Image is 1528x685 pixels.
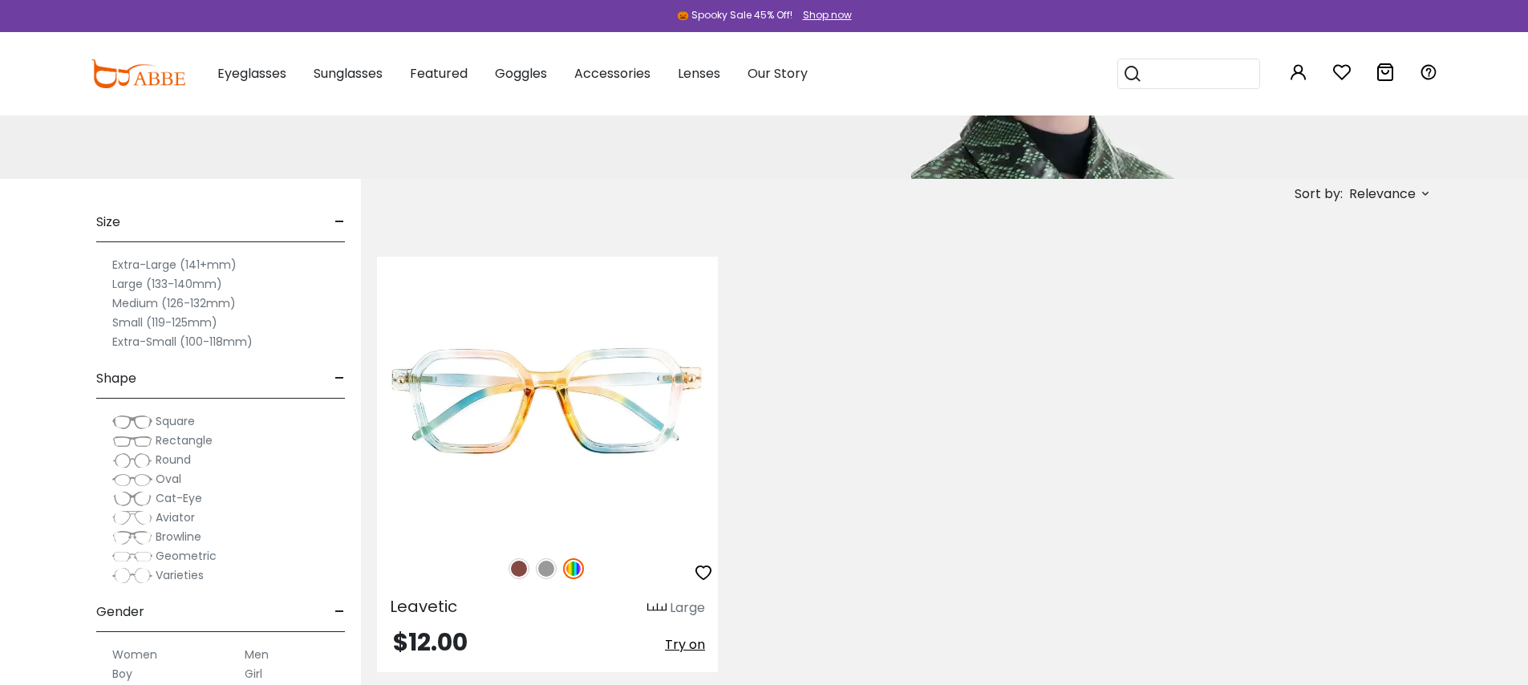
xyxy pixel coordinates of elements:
span: Our Story [748,64,808,83]
label: Medium (126-132mm) [112,294,236,313]
img: Browline.png [112,529,152,545]
span: Try on [665,635,705,654]
span: Square [156,413,195,429]
img: Gray [536,558,557,579]
img: abbeglasses.com [91,59,185,88]
span: Leavetic [390,595,457,618]
img: Aviator.png [112,510,152,526]
span: Accessories [574,64,651,83]
img: Multicolor [563,558,584,579]
span: Varieties [156,567,204,583]
span: Geometric [156,548,217,564]
span: - [334,203,345,241]
label: Extra-Small (100-118mm) [112,332,253,351]
span: Goggles [495,64,547,83]
button: Try on [665,630,705,659]
span: Eyeglasses [217,64,286,83]
span: Size [96,203,120,241]
span: Round [156,452,191,468]
img: Oval.png [112,472,152,488]
span: Sunglasses [314,64,383,83]
label: Small (119-125mm) [112,313,217,332]
label: Girl [245,664,262,683]
img: Geometric.png [112,549,152,565]
span: Browline [156,529,201,545]
div: Large [670,598,705,618]
img: Round.png [112,452,152,468]
img: Varieties.png [112,567,152,584]
span: Gender [96,593,144,631]
span: Relevance [1349,180,1416,209]
span: Aviator [156,509,195,525]
span: Oval [156,471,181,487]
img: Multicolor Leavetic - Plastic ,Universal Bridge Fit [377,257,718,541]
span: $12.00 [393,625,468,659]
span: Lenses [678,64,720,83]
span: Rectangle [156,432,213,448]
span: Cat-Eye [156,490,202,506]
label: Boy [112,664,132,683]
label: Men [245,645,269,664]
img: size ruler [647,602,667,614]
a: Shop now [795,8,852,22]
img: Cat-Eye.png [112,491,152,507]
label: Extra-Large (141+mm) [112,255,237,274]
label: Large (133-140mm) [112,274,222,294]
span: Shape [96,359,136,398]
img: Rectangle.png [112,433,152,449]
div: Shop now [803,8,852,22]
span: - [334,359,345,398]
span: Sort by: [1295,184,1343,203]
span: - [334,593,345,631]
label: Women [112,645,157,664]
div: 🎃 Spooky Sale 45% Off! [677,8,792,22]
span: Featured [410,64,468,83]
img: Square.png [112,414,152,430]
img: Brown [509,558,529,579]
